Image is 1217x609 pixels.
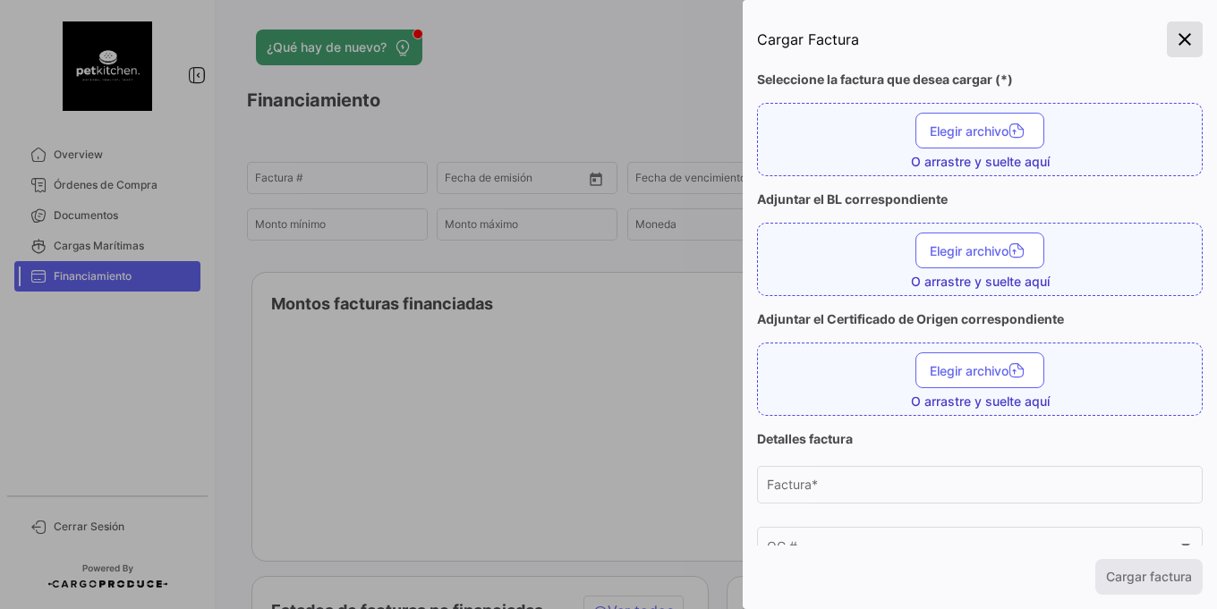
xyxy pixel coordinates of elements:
[1174,29,1196,50] mat-icon: close
[757,30,859,48] span: Cargar Factura
[911,273,1050,291] span: O arrastre y suelte aquí
[757,310,1203,328] h6: Adjuntar el Certificado de Origen correspondiente
[915,233,1044,268] button: Elegir archivo
[930,123,1030,139] span: Elegir archivo
[767,542,1178,557] span: OC #
[915,113,1044,148] button: Elegir archivo
[915,352,1044,388] button: Elegir archivo
[930,363,1030,378] span: Elegir archivo
[757,430,1203,448] h6: Detalles factura
[757,190,1203,208] h6: Adjuntar el BL correspondiente
[911,393,1050,410] span: O arrastre y suelte aquí
[757,71,1203,89] h6: Seleccione la factura que desea cargar (*)
[930,243,1030,258] span: Elegir archivo
[911,153,1050,171] span: O arrastre y suelte aquí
